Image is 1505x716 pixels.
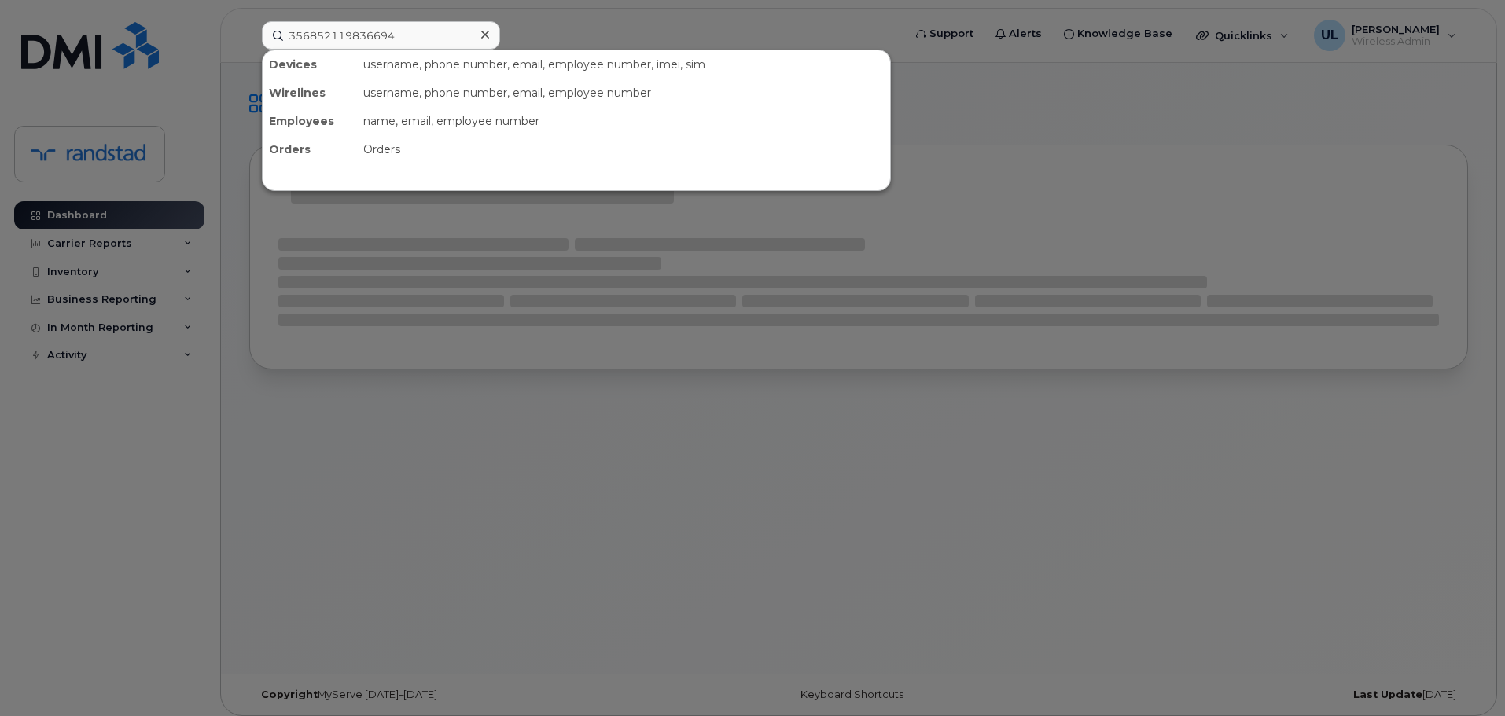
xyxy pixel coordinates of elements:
[357,135,890,163] div: Orders
[263,107,357,135] div: Employees
[263,135,357,163] div: Orders
[357,79,890,107] div: username, phone number, email, employee number
[357,50,890,79] div: username, phone number, email, employee number, imei, sim
[263,50,357,79] div: Devices
[263,79,357,107] div: Wirelines
[357,107,890,135] div: name, email, employee number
